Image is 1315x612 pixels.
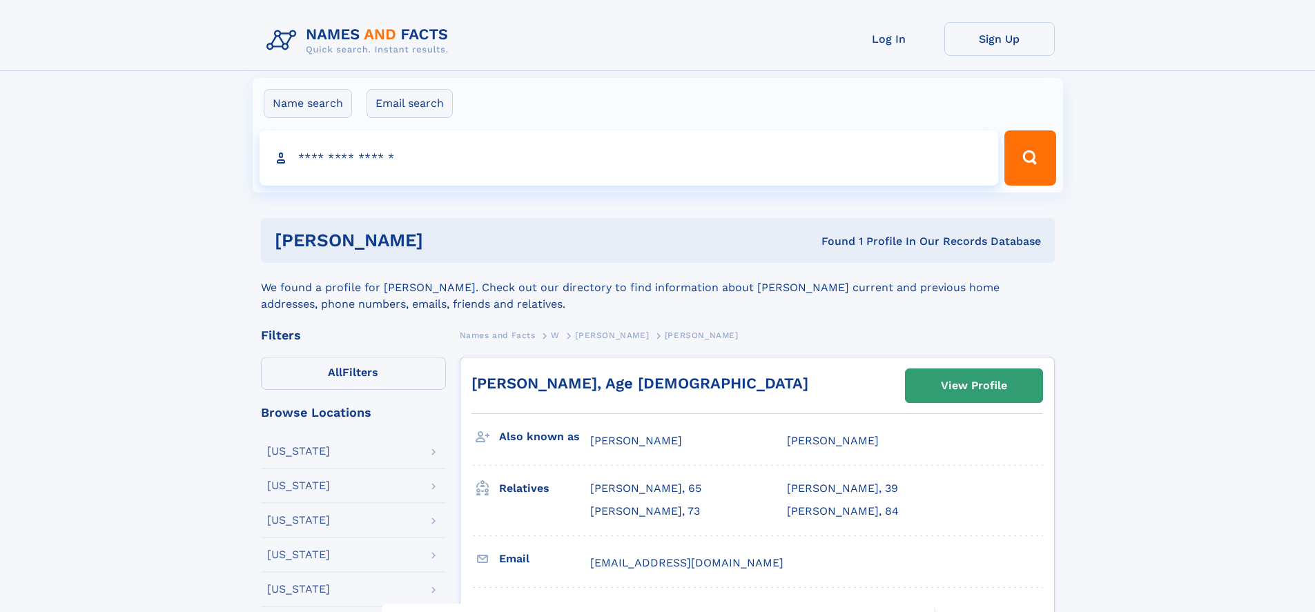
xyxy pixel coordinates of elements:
[275,232,623,249] h1: [PERSON_NAME]
[941,370,1007,402] div: View Profile
[590,434,682,447] span: [PERSON_NAME]
[944,22,1055,56] a: Sign Up
[261,22,460,59] img: Logo Names and Facts
[328,366,342,379] span: All
[499,477,590,500] h3: Relatives
[787,434,879,447] span: [PERSON_NAME]
[590,556,783,569] span: [EMAIL_ADDRESS][DOMAIN_NAME]
[267,549,330,560] div: [US_STATE]
[261,263,1055,313] div: We found a profile for [PERSON_NAME]. Check out our directory to find information about [PERSON_N...
[551,330,560,340] span: W
[267,515,330,526] div: [US_STATE]
[367,89,453,118] label: Email search
[267,584,330,595] div: [US_STATE]
[1004,130,1055,186] button: Search Button
[590,481,701,496] a: [PERSON_NAME], 65
[267,480,330,491] div: [US_STATE]
[460,326,536,344] a: Names and Facts
[906,369,1042,402] a: View Profile
[499,547,590,571] h3: Email
[787,481,898,496] a: [PERSON_NAME], 39
[551,326,560,344] a: W
[665,330,739,340] span: [PERSON_NAME]
[267,446,330,457] div: [US_STATE]
[471,375,808,392] a: [PERSON_NAME], Age [DEMOGRAPHIC_DATA]
[260,130,999,186] input: search input
[787,504,899,519] a: [PERSON_NAME], 84
[264,89,352,118] label: Name search
[499,425,590,448] h3: Also known as
[834,22,944,56] a: Log In
[575,330,649,340] span: [PERSON_NAME]
[261,406,446,419] div: Browse Locations
[261,329,446,342] div: Filters
[622,234,1041,249] div: Found 1 Profile In Our Records Database
[575,326,649,344] a: [PERSON_NAME]
[590,504,700,519] a: [PERSON_NAME], 73
[261,357,446,390] label: Filters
